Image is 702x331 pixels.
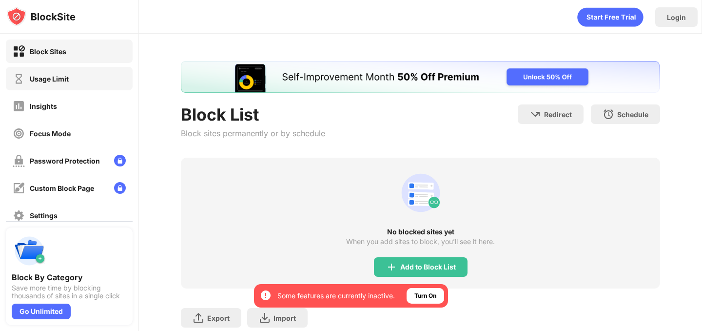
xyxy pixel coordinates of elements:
[346,238,495,246] div: When you add sites to block, you’ll see it here.
[12,272,127,282] div: Block By Category
[13,155,25,167] img: password-protection-off.svg
[114,182,126,194] img: lock-menu.svg
[207,314,230,322] div: Export
[30,47,66,56] div: Block Sites
[13,45,25,58] img: block-on.svg
[667,13,686,21] div: Login
[30,129,71,138] div: Focus Mode
[617,110,648,119] div: Schedule
[30,184,94,192] div: Custom Block Page
[12,304,71,319] div: Go Unlimited
[397,169,444,216] div: animation
[13,209,25,222] img: settings-off.svg
[414,291,436,301] div: Turn On
[7,7,76,26] img: logo-blocksite.svg
[181,61,660,93] iframe: Banner
[273,314,296,322] div: Import
[13,73,25,85] img: time-usage-off.svg
[12,284,127,300] div: Save more time by blocking thousands of sites in a single click
[13,182,25,194] img: customize-block-page-off.svg
[181,228,660,236] div: No blocked sites yet
[30,157,100,165] div: Password Protection
[181,128,325,138] div: Block sites permanently or by schedule
[13,100,25,112] img: insights-off.svg
[12,233,47,269] img: push-categories.svg
[260,290,272,301] img: error-circle-white.svg
[277,291,395,301] div: Some features are currently inactive.
[13,127,25,140] img: focus-off.svg
[30,75,69,83] div: Usage Limit
[30,102,57,110] div: Insights
[544,110,572,119] div: Redirect
[577,7,643,27] div: animation
[400,263,456,271] div: Add to Block List
[30,211,58,220] div: Settings
[181,104,325,124] div: Block List
[114,155,126,166] img: lock-menu.svg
